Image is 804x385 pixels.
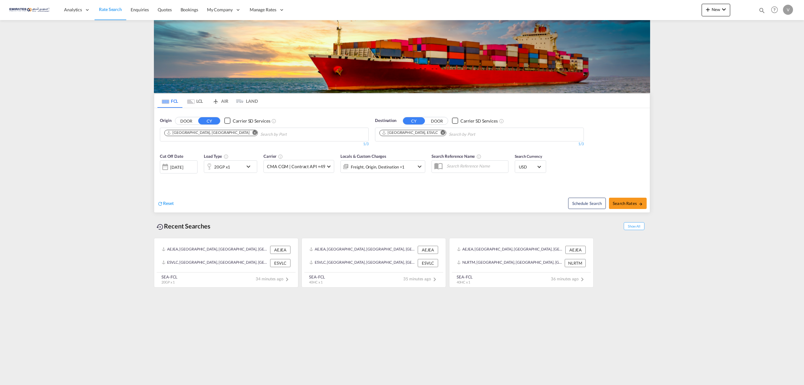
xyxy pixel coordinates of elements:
md-icon: icon-plus 400-fg [704,6,712,13]
span: Quotes [158,7,171,12]
div: Carrier SD Services [233,118,270,124]
span: Search Reference Name [432,154,481,159]
button: DOOR [426,117,448,124]
span: USD [519,164,536,170]
span: Bookings [181,7,198,12]
input: Chips input. [260,129,320,140]
recent-search-card: AEJEA, [GEOGRAPHIC_DATA], [GEOGRAPHIC_DATA], [GEOGRAPHIC_DATA], [GEOGRAPHIC_DATA] AEJEANLRTM, [GE... [449,238,594,288]
md-chips-wrap: Chips container. Use arrow keys to select chips. [378,128,511,140]
button: CY [403,117,425,124]
md-icon: icon-arrow-right [638,202,643,206]
recent-search-card: AEJEA, [GEOGRAPHIC_DATA], [GEOGRAPHIC_DATA], [GEOGRAPHIC_DATA], [GEOGRAPHIC_DATA] AEJEAESVLC, [GE... [301,238,446,288]
span: Carrier [263,154,283,159]
md-icon: icon-chevron-right [579,276,586,283]
span: 40HC x 1 [457,280,470,284]
span: Rate Search [99,7,122,12]
span: Reset [163,201,174,206]
md-select: Select Currency: $ USDUnited States Dollar [518,162,543,171]
div: Press delete to remove this chip. [382,130,439,135]
md-icon: icon-chevron-down [416,163,423,170]
div: AEJEA, Jebel Ali, United Arab Emirates, Middle East, Middle East [162,246,269,254]
div: AEJEA, Jebel Ali, United Arab Emirates, Middle East, Middle East [309,246,416,254]
md-icon: icon-backup-restore [156,223,164,231]
div: [DATE] [160,160,198,173]
div: V [783,5,793,15]
md-icon: icon-chevron-down [720,6,728,13]
div: OriginDOOR CY Checkbox No InkUnchecked: Search for CY (Container Yard) services for all selected ... [154,108,650,212]
div: 20GP x1 [214,162,230,171]
span: Load Type [204,154,229,159]
div: ESVLC, Valencia, Spain, Southern Europe, Europe [309,259,416,267]
div: NLRTM, Rotterdam, Netherlands, Western Europe, Europe [457,259,563,267]
div: 20GP x1icon-chevron-down [204,160,257,173]
input: Chips input. [449,129,508,140]
img: c67187802a5a11ec94275b5db69a26e6.png [9,3,52,17]
div: Carrier SD Services [460,118,498,124]
button: Remove [248,130,258,136]
button: CY [198,117,220,124]
div: ESVLC, Valencia, Spain, Southern Europe, Europe [162,259,269,267]
md-icon: Your search will be saved by the below given name [476,154,481,159]
div: AEJEA [270,246,291,254]
div: icon-refreshReset [157,200,174,207]
md-icon: icon-magnify [758,7,765,14]
div: Freight Origin Destination Factory Stuffing [351,162,405,171]
div: SEA-FCL [161,274,177,280]
md-tab-item: LCL [182,94,208,108]
div: Help [769,4,783,16]
md-icon: icon-information-outline [224,154,229,159]
div: icon-magnify [758,7,765,16]
span: CMA CGM | Contract API +49 [267,163,325,170]
div: Recent Searches [154,219,213,233]
md-datepicker: Select [160,173,165,181]
span: 20GP x 1 [161,280,175,284]
md-tab-item: AIR [208,94,233,108]
span: Analytics [64,7,82,13]
span: 35 minutes ago [403,276,438,281]
div: 1/3 [375,141,584,147]
md-icon: icon-refresh [157,201,163,206]
div: Press delete to remove this chip. [166,130,251,135]
span: 40HC x 1 [309,280,323,284]
span: Origin [160,118,171,124]
md-icon: Unchecked: Search for CY (Container Yard) services for all selected carriers.Checked : Search for... [271,118,276,124]
button: DOOR [175,117,197,124]
div: NLRTM [565,259,586,267]
md-icon: icon-chevron-right [283,276,291,283]
div: AEJEA, Jebel Ali, United Arab Emirates, Middle East, Middle East [457,246,564,254]
div: Freight Origin Destination Factory Stuffingicon-chevron-down [340,160,425,173]
span: Enquiries [131,7,149,12]
span: Cut Off Date [160,154,183,159]
span: My Company [207,7,233,13]
div: AEJEA [565,246,586,254]
div: AEJEA [418,246,438,254]
div: SEA-FCL [309,274,325,280]
input: Search Reference Name [443,161,508,171]
div: Jebel Ali, AEJEA [166,130,249,135]
div: ESVLC [418,259,438,267]
div: Valencia, ESVLC [382,130,438,135]
recent-search-card: AEJEA, [GEOGRAPHIC_DATA], [GEOGRAPHIC_DATA], [GEOGRAPHIC_DATA], [GEOGRAPHIC_DATA] AEJEAESVLC, [GE... [154,238,298,288]
button: Note: By default Schedule search will only considerorigin ports, destination ports and cut off da... [568,198,606,209]
span: Search Rates [613,201,643,206]
div: [DATE] [170,164,183,170]
div: ESVLC [270,259,291,267]
md-tab-item: FCL [157,94,182,108]
div: 1/3 [160,141,369,147]
md-icon: icon-airplane [212,97,220,102]
span: Show All [624,222,644,230]
md-icon: Unchecked: Search for CY (Container Yard) services for all selected carriers.Checked : Search for... [499,118,504,124]
div: SEA-FCL [457,274,473,280]
md-icon: The selected Trucker/Carrierwill be displayed in the rate results If the rates are from another f... [278,154,283,159]
md-tab-item: LAND [233,94,258,108]
button: icon-plus 400-fgNewicon-chevron-down [702,4,730,16]
md-icon: icon-chevron-down [245,163,255,170]
md-chips-wrap: Chips container. Use arrow keys to select chips. [163,128,323,140]
md-icon: icon-chevron-right [431,276,438,283]
span: 34 minutes ago [256,276,291,281]
span: Destination [375,118,396,124]
span: Help [769,4,780,15]
button: Search Ratesicon-arrow-right [609,198,647,209]
span: New [704,7,728,12]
